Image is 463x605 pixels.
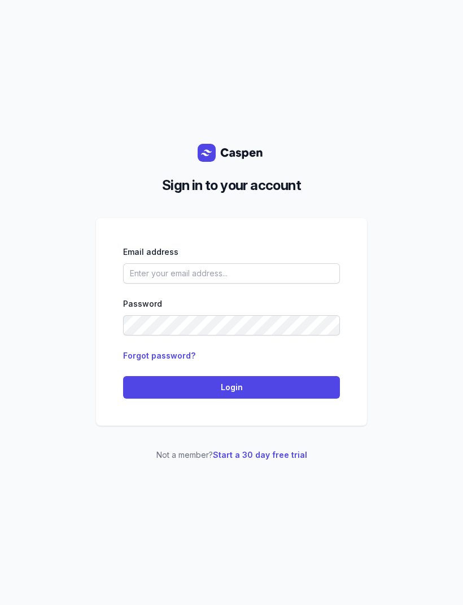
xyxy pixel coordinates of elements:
[105,175,358,196] h2: Sign in to your account
[123,263,340,284] input: Enter your email address...
[123,376,340,399] button: Login
[123,245,340,259] div: Email address
[130,381,333,394] span: Login
[123,297,340,311] div: Password
[123,351,195,360] a: Forgot password?
[96,448,367,462] p: Not a member?
[213,450,307,460] a: Start a 30 day free trial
